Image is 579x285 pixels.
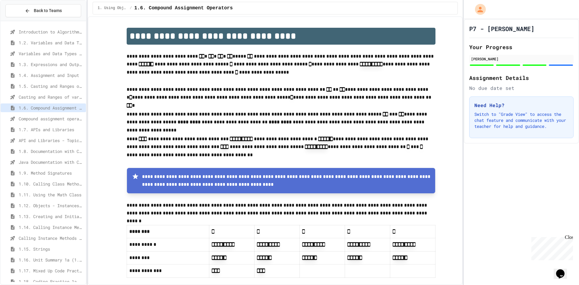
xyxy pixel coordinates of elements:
span: 1.16. Unit Summary 1a (1.1-1.6) [19,257,84,263]
h3: Need Help? [474,102,568,109]
p: Switch to "Grade View" to access the chat feature and communicate with your teacher for help and ... [474,111,568,129]
span: 1.12. Objects - Instances of Classes [19,202,84,209]
span: 1. Using Objects and Methods [98,6,127,11]
div: No due date set [469,84,574,92]
span: 1.13. Creating and Initializing Objects: Constructors [19,213,84,220]
span: 1.8. Documentation with Comments and Preconditions [19,148,84,154]
h1: P7 - [PERSON_NAME] [469,24,534,33]
span: 1.6. Compound Assignment Operators [19,105,84,111]
span: Calling Instance Methods - Topic 1.14 [19,235,84,241]
span: 1.18. Coding Practice 1a (1.1-1.6) [19,278,84,285]
span: API and Libraries - Topic 1.7 [19,137,84,144]
span: 1.2. Variables and Data Types [19,40,84,46]
span: 1.6. Compound Assignment Operators [134,5,233,12]
span: Variables and Data Types - Quiz [19,50,84,57]
span: Introduction to Algorithms, Programming, and Compilers [19,29,84,35]
span: 1.14. Calling Instance Methods [19,224,84,230]
span: 1.11. Using the Math Class [19,192,84,198]
iframe: chat widget [554,261,573,279]
h2: Your Progress [469,43,574,51]
span: 1.5. Casting and Ranges of Values [19,83,84,89]
span: 1.15. Strings [19,246,84,252]
div: My Account [469,2,487,16]
span: 1.9. Method Signatures [19,170,84,176]
span: Back to Teams [34,8,62,14]
iframe: chat widget [529,235,573,260]
button: Back to Teams [5,4,81,17]
span: 1.7. APIs and Libraries [19,126,84,133]
span: 1.3. Expressions and Output [New] [19,61,84,68]
span: 1.17. Mixed Up Code Practice 1.1-1.6 [19,268,84,274]
h2: Assignment Details [469,74,574,82]
div: [PERSON_NAME] [471,56,572,62]
span: / [130,6,132,11]
span: 1.4. Assignment and Input [19,72,84,78]
span: Java Documentation with Comments - Topic 1.8 [19,159,84,165]
span: Casting and Ranges of variables - Quiz [19,94,84,100]
span: 1.10. Calling Class Methods [19,181,84,187]
span: Compound assignment operators - Quiz [19,116,84,122]
div: Chat with us now!Close [2,2,42,38]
